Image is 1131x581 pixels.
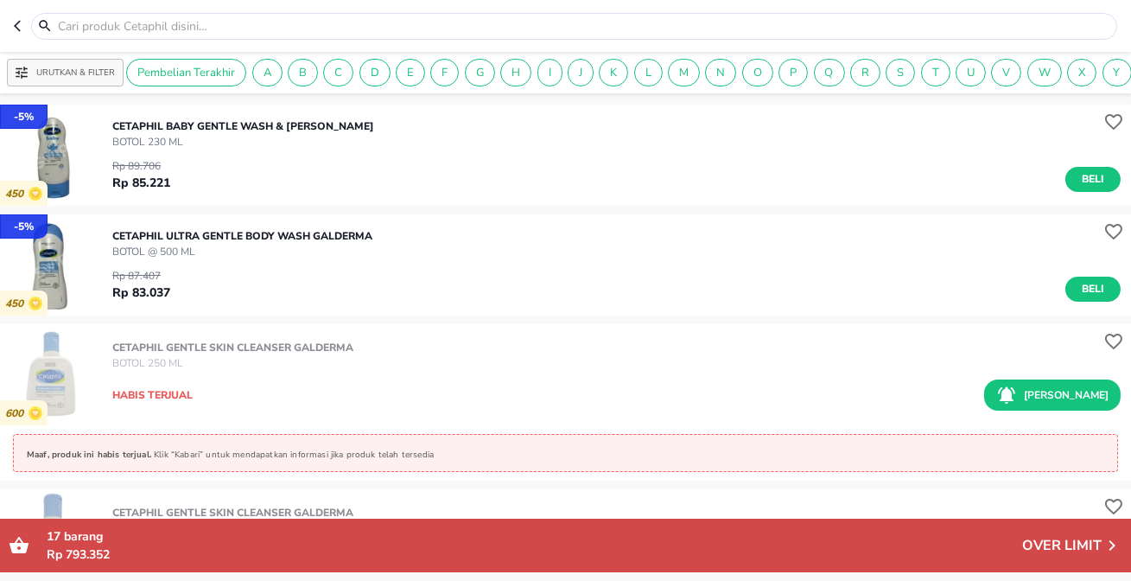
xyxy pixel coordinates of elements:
input: Cari produk Cetaphil disini… [56,17,1113,35]
div: F [430,59,459,86]
div: I [537,59,562,86]
span: A [253,65,282,80]
span: P [779,65,807,80]
p: [PERSON_NAME] [1024,387,1109,403]
p: CETAPHIL ULTRA GENTLE BODY WASH Galderma [112,228,372,244]
button: Beli [1065,277,1121,302]
div: O [742,59,773,86]
span: J [569,65,593,80]
div: X [1067,59,1096,86]
div: T [921,59,950,86]
span: Q [815,65,844,80]
p: 450 [5,188,29,201]
span: Pembelian Terakhir [127,65,245,80]
span: X [1068,65,1096,80]
div: H [500,59,531,86]
p: CETAPHIL GENTLE SKIN CLEANSER Galderma [112,340,353,355]
span: V [992,65,1020,80]
div: B [288,59,318,86]
p: - 5 % [14,109,34,124]
div: M [668,59,700,86]
p: 450 [5,297,29,310]
p: 600 [5,407,29,420]
span: S [886,65,914,80]
span: C [324,65,353,80]
p: Habis terjual [112,387,193,403]
p: Rp 85.221 [112,174,170,192]
div: G [465,59,495,86]
span: N [706,65,735,80]
div: V [991,59,1021,86]
div: W [1027,59,1062,86]
p: Rp 83.037 [112,284,170,302]
span: 17 [47,528,60,545]
div: L [634,59,663,86]
p: CETAPHIL BABY GENTLE WASH & [PERSON_NAME] [112,118,374,134]
span: H [501,65,531,80]
p: BOTOL 230 ML [112,134,374,150]
p: CETAPHIL GENTLE SKIN CLEANSER Galderma [112,505,353,520]
p: Urutkan & Filter [36,67,115,80]
div: P [778,59,808,86]
p: Rp 89.706 [112,158,170,174]
span: U [956,65,985,80]
span: W [1028,65,1061,80]
p: Klik “Kabari” untuk mendapatkan informasi jika produk telah tersedia [154,449,434,461]
span: I [538,65,562,80]
button: Urutkan & Filter [7,59,124,86]
div: N [705,59,736,86]
p: BOTOL @ 500 ML [112,244,372,259]
span: G [466,65,494,80]
div: U [956,59,986,86]
span: F [431,65,458,80]
div: Pembelian Terakhir [126,59,246,86]
div: C [323,59,353,86]
span: D [360,65,390,80]
p: barang [47,527,1022,546]
span: O [743,65,772,80]
p: Maaf, produk ini habis terjual. [27,449,154,461]
span: M [669,65,699,80]
button: Beli [1065,167,1121,192]
p: - 5 % [14,219,34,234]
div: J [568,59,594,86]
div: R [850,59,880,86]
span: L [635,65,662,80]
span: Y [1103,65,1131,80]
span: Rp 793.352 [47,546,110,563]
span: Beli [1078,170,1108,188]
div: Q [814,59,845,86]
span: Beli [1078,280,1108,298]
div: S [886,59,915,86]
p: BOTOL 250 ML [112,355,353,371]
div: E [396,59,425,86]
span: R [851,65,880,80]
span: T [922,65,950,80]
span: E [397,65,424,80]
p: Rp 87.407 [112,268,170,284]
span: K [600,65,627,80]
button: [PERSON_NAME] [984,380,1121,411]
div: A [252,59,283,86]
div: K [599,59,628,86]
div: D [359,59,391,86]
span: B [289,65,317,80]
